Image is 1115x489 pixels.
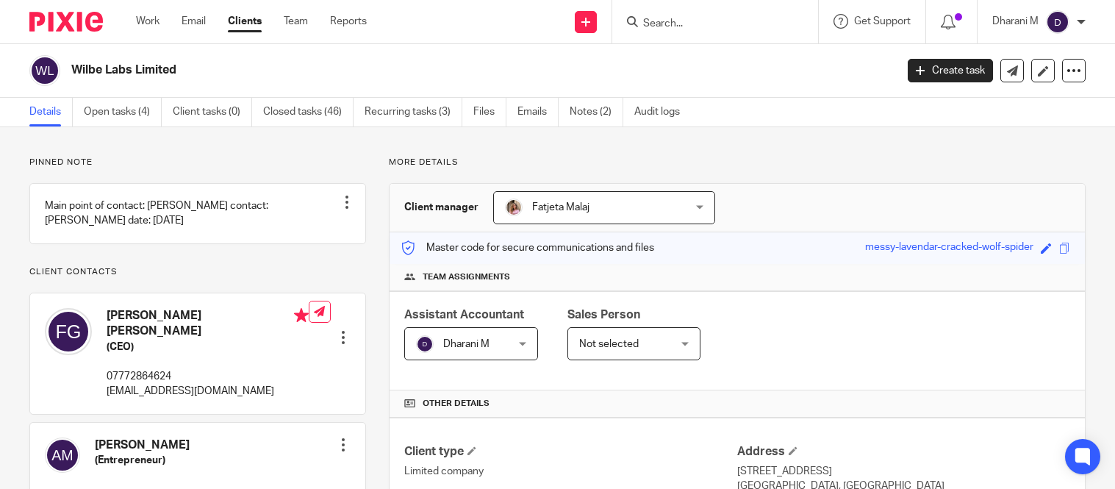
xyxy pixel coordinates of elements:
[737,464,1070,479] p: [STREET_ADDRESS]
[136,14,159,29] a: Work
[45,438,80,473] img: svg%3E
[443,339,490,349] span: Dharani M
[992,14,1039,29] p: Dharani M
[330,14,367,29] a: Reports
[517,98,559,126] a: Emails
[634,98,691,126] a: Audit logs
[107,340,309,354] h5: (CEO)
[579,339,639,349] span: Not selected
[84,98,162,126] a: Open tasks (4)
[567,309,640,321] span: Sales Person
[228,14,262,29] a: Clients
[29,266,366,278] p: Client contacts
[263,98,354,126] a: Closed tasks (46)
[107,384,309,399] p: [EMAIL_ADDRESS][DOMAIN_NAME]
[416,335,434,353] img: svg%3E
[908,59,993,82] a: Create task
[404,200,478,215] h3: Client manager
[365,98,462,126] a: Recurring tasks (3)
[404,444,737,460] h4: Client type
[29,98,73,126] a: Details
[423,271,510,283] span: Team assignments
[423,398,490,410] span: Other details
[173,98,252,126] a: Client tasks (0)
[29,55,60,86] img: svg%3E
[107,308,309,340] h4: [PERSON_NAME] [PERSON_NAME]
[107,369,309,384] p: 07772864624
[532,202,589,213] span: Fatjeta Malaj
[642,18,774,31] input: Search
[854,16,911,26] span: Get Support
[29,157,366,168] p: Pinned note
[1046,10,1069,34] img: svg%3E
[71,63,723,78] h2: Wilbe Labs Limited
[389,157,1086,168] p: More details
[284,14,308,29] a: Team
[404,309,524,321] span: Assistant Accountant
[29,12,103,32] img: Pixie
[865,240,1033,257] div: messy-lavendar-cracked-wolf-spider
[95,453,190,468] h5: (Entrepreneur)
[294,308,309,323] i: Primary
[505,199,523,216] img: MicrosoftTeams-image%20(5).png
[182,14,206,29] a: Email
[95,438,190,453] h4: [PERSON_NAME]
[473,98,506,126] a: Files
[737,444,1070,460] h4: Address
[404,464,737,479] p: Limited company
[45,308,92,355] img: svg%3E
[570,98,623,126] a: Notes (2)
[401,240,654,255] p: Master code for secure communications and files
